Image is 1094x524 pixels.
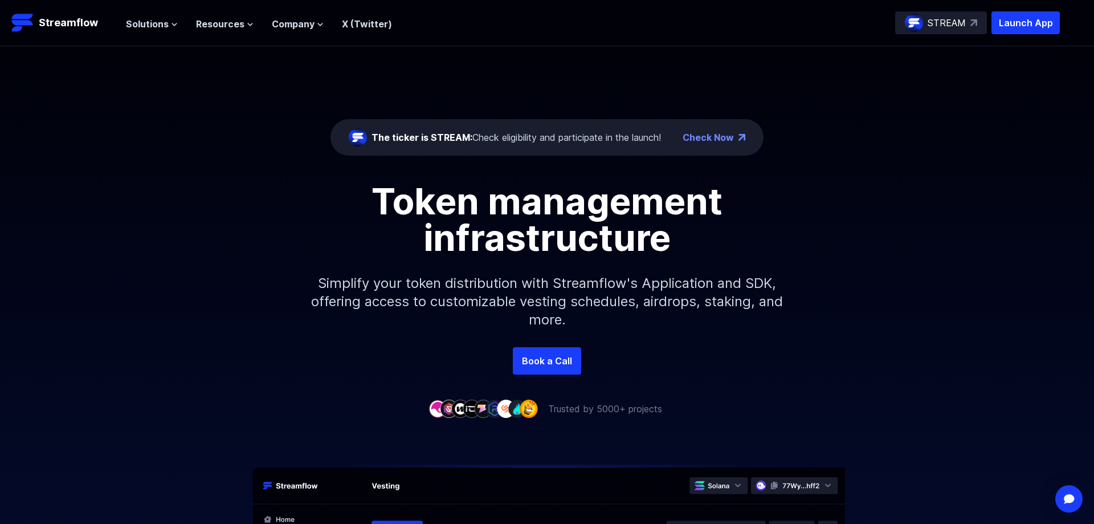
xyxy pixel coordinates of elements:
p: Streamflow [39,15,98,31]
p: Trusted by 5000+ projects [548,402,662,416]
button: Resources [196,17,254,31]
h1: Token management infrastructure [291,183,803,256]
button: Company [272,17,324,31]
img: company-4 [463,400,481,417]
a: Check Now [683,131,734,144]
a: STREAM [895,11,987,34]
img: company-5 [474,400,492,417]
img: streamflow-logo-circle.png [905,14,923,32]
img: top-right-arrow.png [738,134,745,141]
span: The ticker is STREAM: [372,132,472,143]
span: Resources [196,17,244,31]
button: Solutions [126,17,178,31]
img: company-6 [485,400,504,417]
img: company-8 [508,400,526,417]
div: Open Intercom Messenger [1055,485,1083,513]
span: Solutions [126,17,169,31]
img: company-3 [451,400,470,417]
img: Streamflow Logo [11,11,34,34]
img: streamflow-logo-circle.png [349,128,367,147]
p: Simplify your token distribution with Streamflow's Application and SDK, offering access to custom... [302,256,792,347]
img: top-right-arrow.svg [970,19,977,26]
p: STREAM [928,16,966,30]
img: company-2 [440,400,458,417]
a: X (Twitter) [342,18,392,30]
button: Launch App [991,11,1060,34]
a: Book a Call [513,347,581,375]
div: Check eligibility and participate in the launch! [372,131,661,144]
img: company-7 [497,400,515,417]
span: Company [272,17,315,31]
img: company-1 [428,400,447,417]
a: Streamflow [11,11,115,34]
img: company-9 [520,400,538,417]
